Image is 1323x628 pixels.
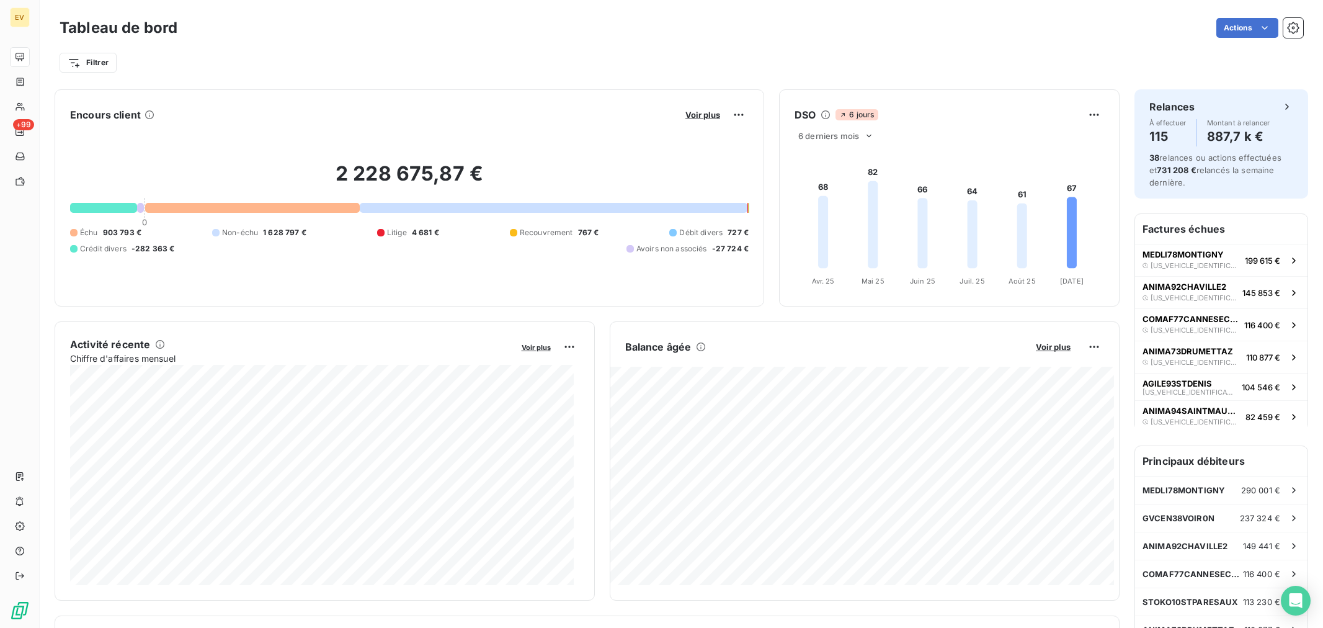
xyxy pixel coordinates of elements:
span: 6 jours [835,109,878,120]
span: ANIMA73DRUMETTAZ [1143,346,1233,356]
button: Voir plus [1032,341,1074,352]
span: Voir plus [685,110,720,120]
span: -282 363 € [131,243,175,254]
h4: 115 [1149,127,1187,146]
span: Litige [387,227,407,238]
span: [US_VEHICLE_IDENTIFICATION_NUMBER] [1143,388,1237,396]
span: Chiffre d'affaires mensuel [70,352,513,365]
span: Recouvrement [520,227,573,238]
img: Logo LeanPay [10,601,30,621]
h3: Tableau de bord [60,17,177,39]
button: AGILE93STDENIS[US_VEHICLE_IDENTIFICATION_NUMBER]104 546 € [1135,373,1307,400]
span: [US_VEHICLE_IDENTIFICATION_NUMBER] [1151,418,1241,426]
h6: Encours client [70,107,141,122]
h6: DSO [795,107,816,122]
span: STOKO10STPARESAUX [1143,597,1239,607]
span: 113 230 € [1243,597,1280,607]
tspan: Juil. 25 [960,277,984,285]
span: 38 [1149,153,1159,163]
span: 110 877 € [1246,352,1280,362]
h6: Relances [1149,99,1195,114]
span: 149 441 € [1243,541,1280,551]
span: Crédit divers [80,243,127,254]
button: ANIMA73DRUMETTAZ[US_VEHICLE_IDENTIFICATION_NUMBER]110 877 € [1135,341,1307,373]
span: ANIMA92CHAVILLE2 [1143,541,1227,551]
span: Non-échu [222,227,258,238]
span: 4 681 € [412,227,439,238]
span: 727 € [728,227,749,238]
span: 1 628 797 € [263,227,306,238]
span: 104 546 € [1242,382,1280,392]
button: Actions [1216,18,1278,38]
span: [US_VEHICLE_IDENTIFICATION_NUMBER] [1151,262,1240,269]
h2: 2 228 675,87 € [70,161,749,199]
span: +99 [13,119,34,130]
button: MEDLI78MONTIGNY[US_VEHICLE_IDENTIFICATION_NUMBER]199 615 € [1135,244,1307,276]
span: ANIMA92CHAVILLE2 [1143,282,1226,292]
span: Avoirs non associés [636,243,707,254]
h4: 887,7 k € [1207,127,1270,146]
h6: Balance âgée [625,339,692,354]
span: À effectuer [1149,119,1187,127]
span: 199 615 € [1245,256,1280,266]
span: Débit divers [679,227,723,238]
span: 0 [142,217,147,227]
button: Voir plus [518,341,555,352]
span: 290 001 € [1241,485,1280,495]
tspan: [DATE] [1060,277,1084,285]
span: Voir plus [1036,342,1071,352]
span: Échu [80,227,98,238]
span: COMAF77CANNESECLUSE [1143,569,1243,579]
button: ANIMA94SAINTMAURDES[US_VEHICLE_IDENTIFICATION_NUMBER]82 459 € [1135,400,1307,433]
span: AGILE93STDENIS [1143,379,1212,388]
span: MEDLI78MONTIGNY [1143,485,1225,495]
span: 145 853 € [1242,288,1280,298]
tspan: Août 25 [1009,277,1036,285]
span: MEDLI78MONTIGNY [1143,249,1224,259]
span: [US_VEHICLE_IDENTIFICATION_NUMBER] [1151,326,1239,334]
h6: Principaux débiteurs [1135,446,1307,476]
span: Voir plus [522,343,551,352]
button: Voir plus [682,109,724,120]
span: ANIMA94SAINTMAURDES [1143,406,1241,416]
span: 116 400 € [1244,320,1280,330]
button: Filtrer [60,53,117,73]
div: Open Intercom Messenger [1281,586,1311,616]
span: 237 324 € [1240,513,1280,523]
button: COMAF77CANNESECLUSE[US_VEHICLE_IDENTIFICATION_NUMBER]116 400 € [1135,308,1307,341]
span: [US_VEHICLE_IDENTIFICATION_NUMBER] [1151,359,1241,366]
div: EV [10,7,30,27]
span: relances ou actions effectuées et relancés la semaine dernière. [1149,153,1281,187]
span: GVCEN38VOIR0N [1143,513,1214,523]
span: 6 derniers mois [798,131,859,141]
span: 82 459 € [1245,412,1280,422]
tspan: Avr. 25 [812,277,835,285]
span: Montant à relancer [1207,119,1270,127]
h6: Factures échues [1135,214,1307,244]
span: 767 € [578,227,599,238]
span: -27 724 € [712,243,749,254]
span: [US_VEHICLE_IDENTIFICATION_NUMBER] [1151,294,1237,302]
button: ANIMA92CHAVILLE2[US_VEHICLE_IDENTIFICATION_NUMBER]145 853 € [1135,276,1307,308]
span: 116 400 € [1243,569,1280,579]
span: 731 208 € [1157,165,1196,175]
span: 903 793 € [103,227,141,238]
span: COMAF77CANNESECLUSE [1143,314,1239,324]
tspan: Mai 25 [862,277,884,285]
h6: Activité récente [70,337,150,352]
tspan: Juin 25 [910,277,935,285]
